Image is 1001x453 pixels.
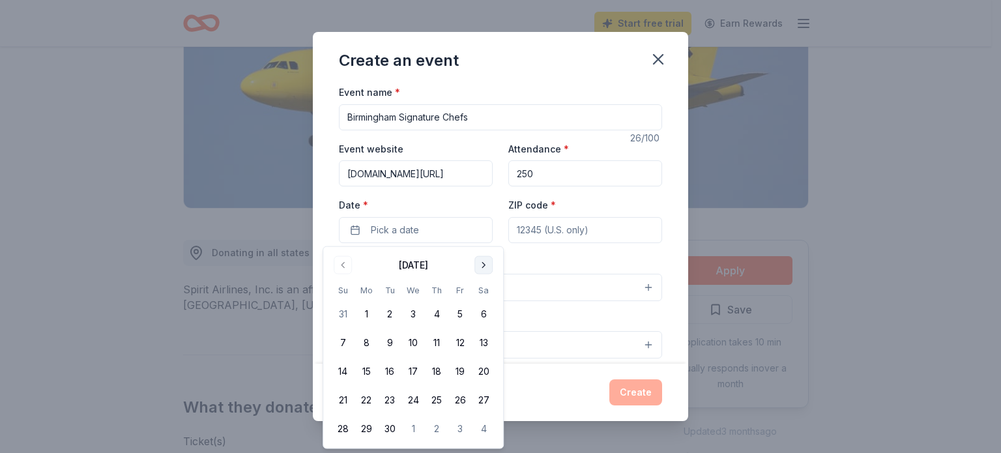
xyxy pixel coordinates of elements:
[448,331,472,355] button: 12
[339,199,493,212] label: Date
[355,284,378,297] th: Monday
[425,302,448,326] button: 4
[401,284,425,297] th: Wednesday
[334,256,352,274] button: Go to previous month
[339,50,459,71] div: Create an event
[472,284,495,297] th: Saturday
[630,130,662,146] div: 26 /100
[425,388,448,412] button: 25
[425,360,448,383] button: 18
[355,302,378,326] button: 1
[425,284,448,297] th: Thursday
[339,160,493,186] input: https://www...
[508,217,662,243] input: 12345 (U.S. only)
[472,302,495,326] button: 6
[474,256,493,274] button: Go to next month
[448,284,472,297] th: Friday
[355,360,378,383] button: 15
[472,360,495,383] button: 20
[378,417,401,441] button: 30
[472,388,495,412] button: 27
[378,388,401,412] button: 23
[401,417,425,441] button: 1
[331,284,355,297] th: Sunday
[331,331,355,355] button: 7
[401,302,425,326] button: 3
[339,143,403,156] label: Event website
[339,217,493,243] button: Pick a date
[508,160,662,186] input: 20
[448,302,472,326] button: 5
[448,360,472,383] button: 19
[401,360,425,383] button: 17
[401,388,425,412] button: 24
[378,302,401,326] button: 2
[355,388,378,412] button: 22
[339,86,400,99] label: Event name
[472,331,495,355] button: 13
[378,331,401,355] button: 9
[508,143,569,156] label: Attendance
[401,331,425,355] button: 10
[378,284,401,297] th: Tuesday
[331,417,355,441] button: 28
[339,104,662,130] input: Spring Fundraiser
[472,417,495,441] button: 4
[355,331,378,355] button: 8
[378,360,401,383] button: 16
[425,331,448,355] button: 11
[508,199,556,212] label: ZIP code
[448,417,472,441] button: 3
[425,417,448,441] button: 2
[355,417,378,441] button: 29
[331,388,355,412] button: 21
[331,302,355,326] button: 31
[448,388,472,412] button: 26
[331,360,355,383] button: 14
[371,222,419,238] span: Pick a date
[399,257,428,273] div: [DATE]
